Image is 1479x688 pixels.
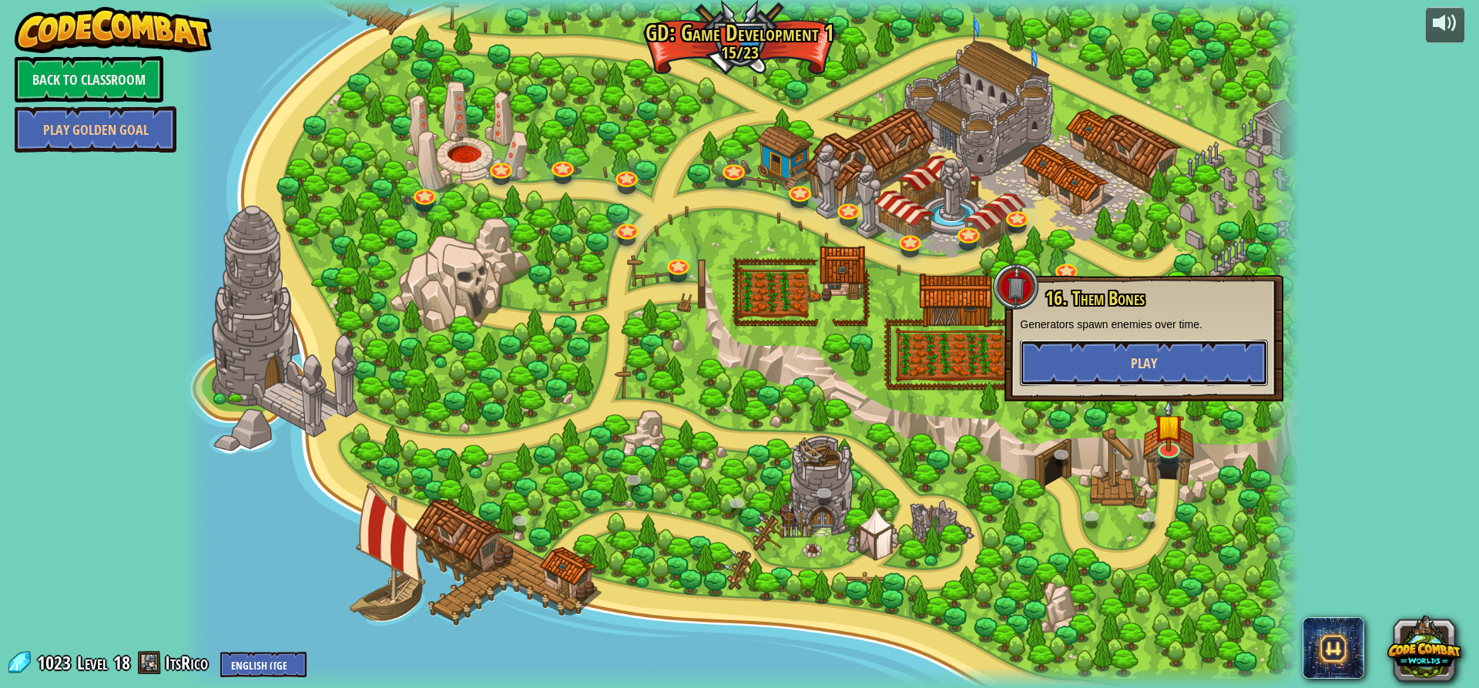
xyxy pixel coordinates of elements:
[1131,354,1157,373] span: Play
[15,56,163,102] a: Back to Classroom
[1426,7,1464,43] button: Adjust volume
[1154,400,1184,451] img: level-banner-started.png
[1020,317,1268,332] p: Generators spawn enemies over time.
[113,650,130,675] span: 18
[1045,285,1145,311] span: 16. Them Bones
[15,7,212,53] img: CodeCombat - Learn how to code by playing a game
[37,650,75,675] span: 1023
[1020,340,1268,386] button: Play
[15,106,176,153] a: Play Golden Goal
[77,650,108,676] span: Level
[165,650,213,675] a: ItsRico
